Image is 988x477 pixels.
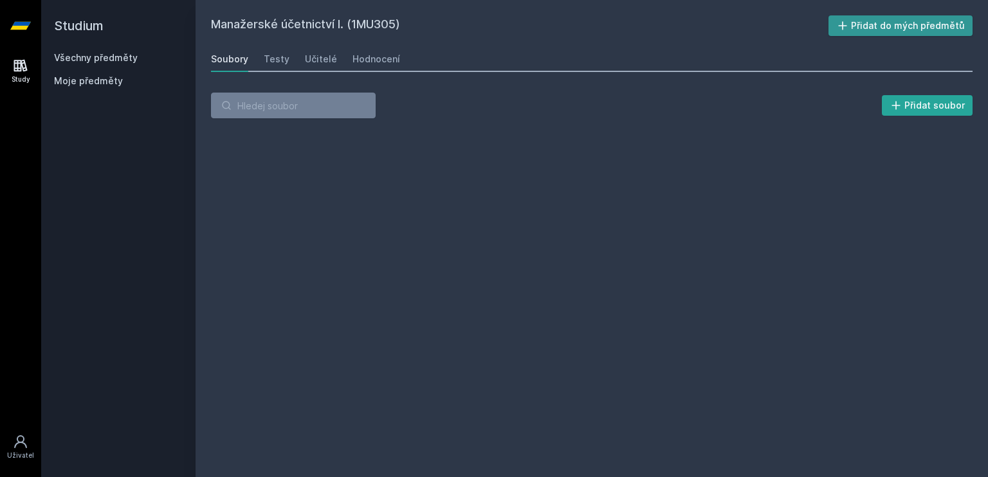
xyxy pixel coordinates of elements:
button: Přidat soubor [882,95,973,116]
span: Moje předměty [54,75,123,87]
a: Hodnocení [352,46,400,72]
a: Uživatel [3,428,39,467]
div: Učitelé [305,53,337,66]
button: Přidat do mých předmětů [828,15,973,36]
div: Hodnocení [352,53,400,66]
a: Soubory [211,46,248,72]
a: Study [3,51,39,91]
a: Testy [264,46,289,72]
div: Uživatel [7,451,34,460]
input: Hledej soubor [211,93,376,118]
a: Učitelé [305,46,337,72]
div: Soubory [211,53,248,66]
div: Study [12,75,30,84]
h2: Manažerské účetnictví I. (1MU305) [211,15,828,36]
a: Všechny předměty [54,52,138,63]
div: Testy [264,53,289,66]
